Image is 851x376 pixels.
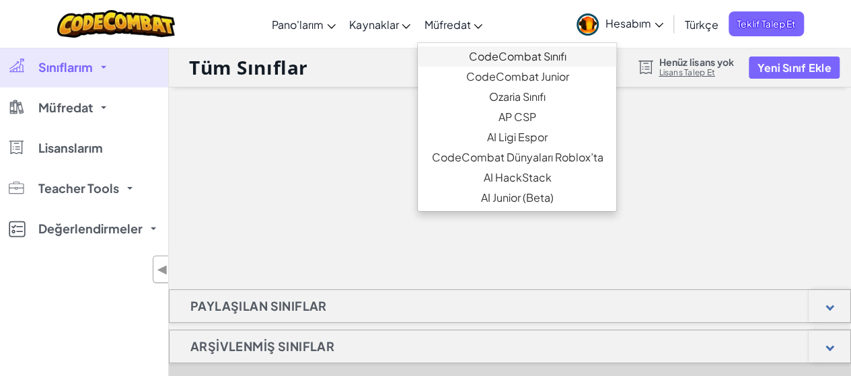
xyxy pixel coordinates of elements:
button: Yeni Sınıf Ekle [749,57,839,79]
h1: Arşivlenmiş Sınıflar [170,330,355,363]
a: Teklif Talep Et [729,11,804,36]
h1: Paylaşılan Sınıflar [170,289,348,323]
span: Müfredat [38,102,93,114]
a: Hesabım [570,3,670,45]
span: Türkçe [685,17,718,32]
span: Değerlendirmeler [38,223,143,235]
span: Henüz lisans yok [659,57,734,67]
span: ◀ [157,260,168,279]
a: Türkçe [678,6,725,42]
span: Kaynaklar [349,17,398,32]
a: AI Junior (Beta) [418,188,616,208]
a: Kaynaklar [342,6,417,42]
span: Hesabım [605,16,663,30]
a: Pano'larım [265,6,342,42]
span: Teacher Tools [38,182,119,194]
a: CodeCombat Dünyaları Roblox’ta [418,147,616,167]
span: Sınıflarım [38,61,93,73]
a: AI Ligi Espor [418,127,616,147]
img: CodeCombat logo [57,10,175,38]
span: Lisanslarım [38,142,103,154]
a: Müfredat [417,6,489,42]
a: AI HackStack [418,167,616,188]
span: Müfredat [424,17,470,32]
a: Ozaria Sınıfı [418,87,616,107]
h1: Tüm Sınıflar [189,54,308,80]
a: CodeCombat Junior [418,67,616,87]
a: Lisans Talep Et [659,67,734,78]
a: AP CSP [418,107,616,127]
span: Pano'larım [272,17,324,32]
img: avatar [577,13,599,36]
a: CodeCombat Sınıfı [418,46,616,67]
